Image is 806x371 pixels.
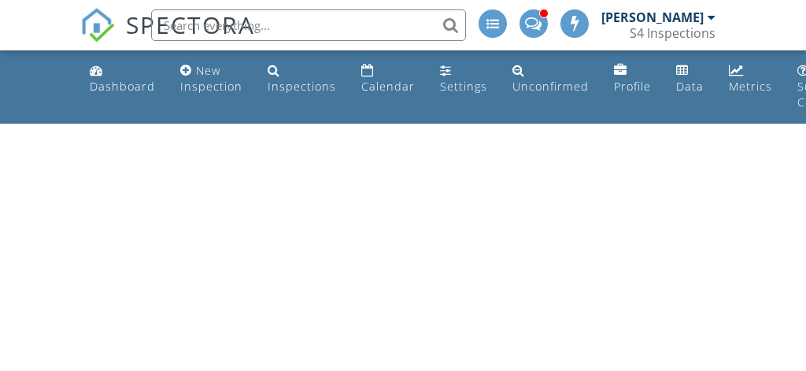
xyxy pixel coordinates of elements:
[670,57,710,102] a: Data
[361,79,415,94] div: Calendar
[261,57,342,102] a: Inspections
[434,57,494,102] a: Settings
[630,25,715,41] div: S4 Inspections
[440,79,487,94] div: Settings
[151,9,466,41] input: Search everything...
[512,79,589,94] div: Unconfirmed
[676,79,704,94] div: Data
[729,79,772,94] div: Metrics
[80,21,255,54] a: SPECTORA
[90,79,155,94] div: Dashboard
[180,63,242,94] div: New Inspection
[614,79,651,94] div: Profile
[83,57,161,102] a: Dashboard
[174,57,249,102] a: New Inspection
[506,57,595,102] a: Unconfirmed
[723,57,778,102] a: Metrics
[80,8,115,43] img: The Best Home Inspection Software - Spectora
[126,8,255,41] span: SPECTORA
[601,9,704,25] div: [PERSON_NAME]
[355,57,421,102] a: Calendar
[268,79,336,94] div: Inspections
[608,57,657,102] a: Company Profile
